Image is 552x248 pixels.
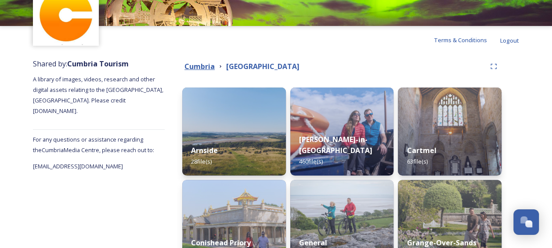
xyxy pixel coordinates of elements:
strong: [GEOGRAPHIC_DATA] [226,62,299,71]
strong: Grange-Over-Sands [407,238,476,248]
span: 460 file(s) [299,157,323,165]
strong: Cartmel [407,146,436,155]
img: Bay%2520Cumbria%2520Tourism%2520146.jpg [398,88,501,175]
span: 63 file(s) [407,157,427,165]
strong: Cumbria Tourism [67,59,129,69]
strong: Cumbria [184,62,215,71]
button: Open Chat [513,209,539,235]
span: Terms & Conditions [434,36,487,44]
img: Attract%2520and%2520Disperse%2520%2870%2520of%25201364%29.jpg [290,88,394,175]
a: Terms & Conditions [434,35,500,45]
strong: Conishead Priory [191,238,251,248]
span: Logout [500,36,519,44]
img: Arnside%2520KnottIMG_9314.jpg [182,88,286,175]
span: Shared by: [33,59,129,69]
span: [EMAIL_ADDRESS][DOMAIN_NAME] [33,162,123,170]
strong: General [299,238,327,248]
strong: Arnside [191,146,218,155]
span: A library of images, videos, research and other digital assets relating to the [GEOGRAPHIC_DATA],... [33,75,165,115]
span: For any questions or assistance regarding the Cumbria Media Centre, please reach out to: [33,135,154,154]
strong: [PERSON_NAME]-in-[GEOGRAPHIC_DATA] [299,135,372,155]
span: 28 file(s) [191,157,212,165]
